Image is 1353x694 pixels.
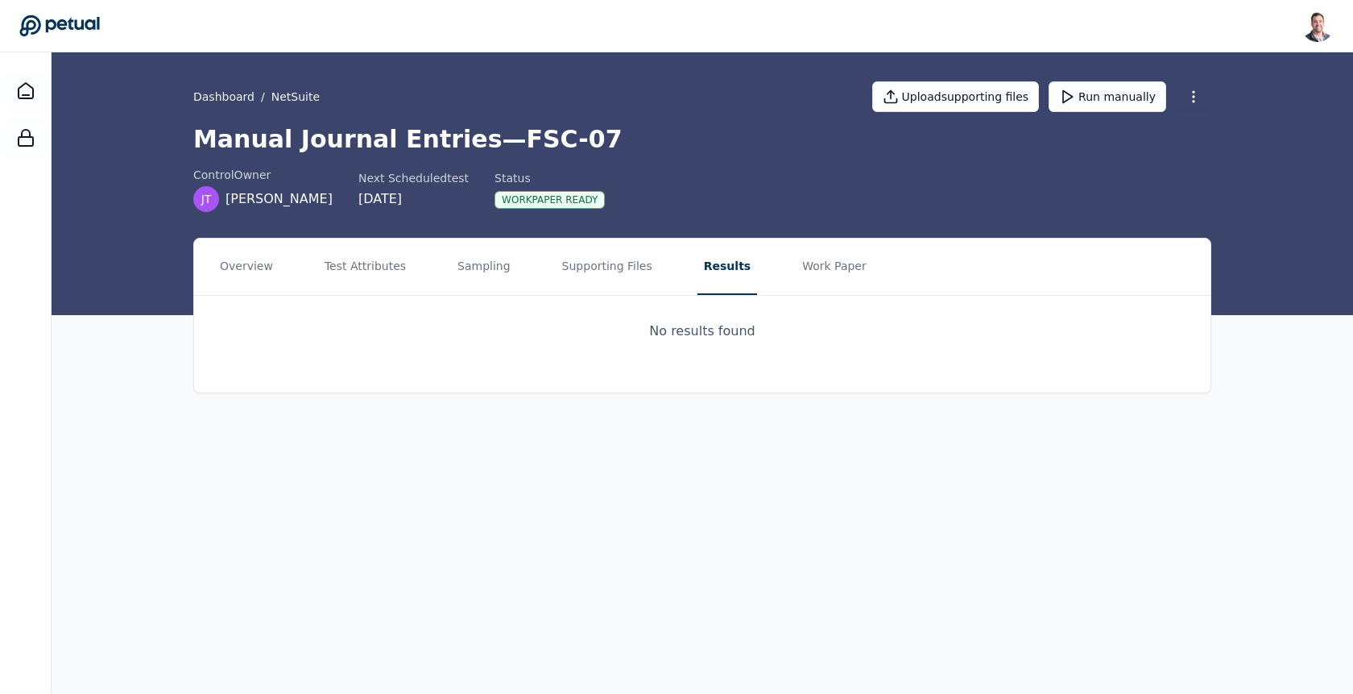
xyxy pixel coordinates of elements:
div: No results found [649,322,755,341]
button: Work Paper [796,239,873,295]
button: Uploadsupporting files [872,81,1040,112]
a: Dashboard [193,89,254,105]
div: [DATE] [358,189,469,209]
button: NetSuite [271,89,320,105]
div: / [193,89,320,105]
a: Go to Dashboard [19,15,100,37]
nav: Tabs [194,239,1210,295]
div: Status [494,170,605,186]
div: control Owner [193,167,333,183]
span: [PERSON_NAME] [225,189,333,209]
div: Next Scheduled test [358,170,469,186]
div: Workpaper Ready [494,191,605,209]
a: Dashboard [6,72,45,110]
a: SOC [6,118,45,157]
span: JT [201,191,212,207]
button: Sampling [451,239,517,295]
button: Overview [213,239,279,295]
img: Snir Kodesh [1301,10,1334,42]
button: Test Attributes [318,239,412,295]
button: Results [697,239,757,295]
button: Supporting Files [556,239,659,295]
button: Run manually [1049,81,1166,112]
h1: Manual Journal Entries — FSC-07 [193,125,1211,154]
